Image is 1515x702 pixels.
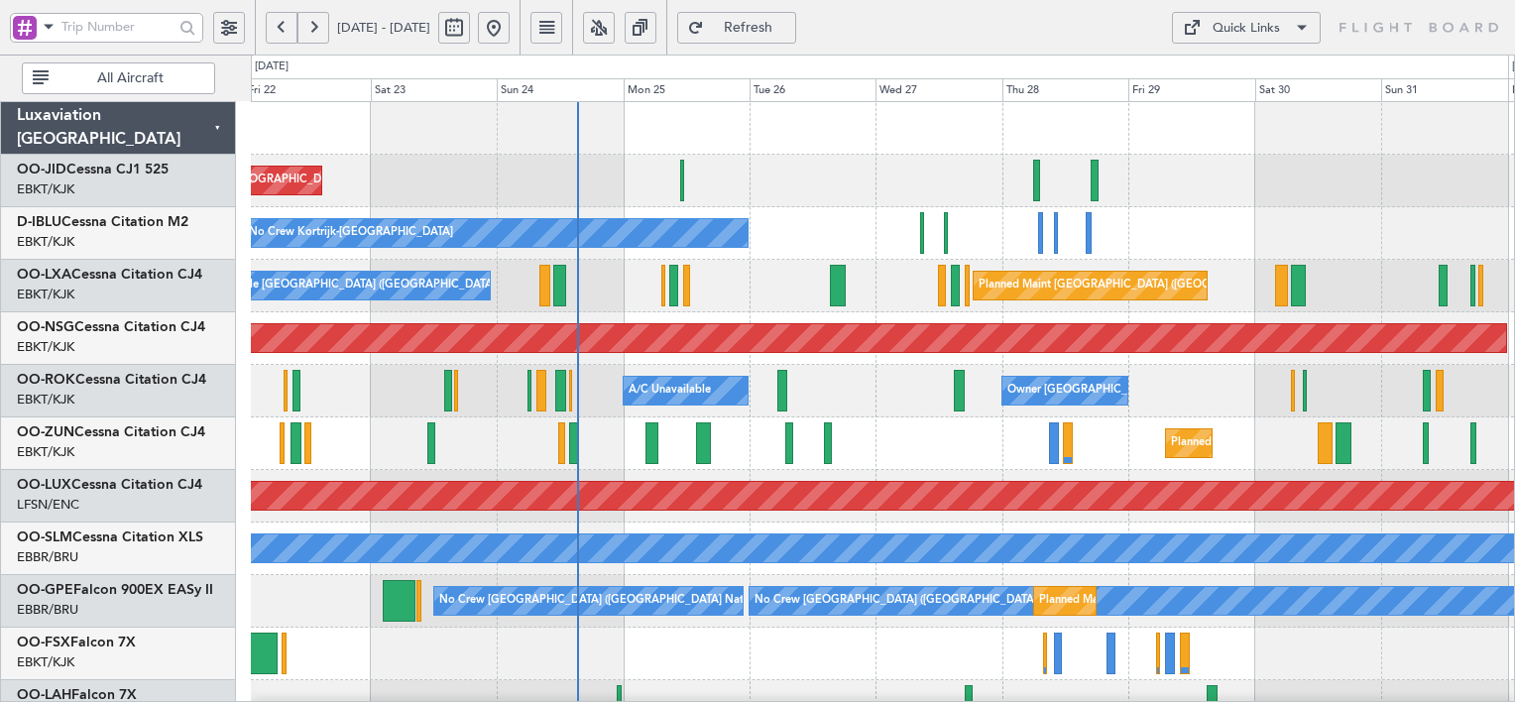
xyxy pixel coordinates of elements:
[17,268,202,282] a: OO-LXACessna Citation CJ4
[17,478,202,492] a: OO-LUXCessna Citation CJ4
[17,233,74,251] a: EBKT/KJK
[17,391,74,409] a: EBKT/KJK
[1213,19,1280,39] div: Quick Links
[17,636,136,649] a: OO-FSXFalcon 7X
[155,166,467,195] div: Planned Maint [GEOGRAPHIC_DATA] ([GEOGRAPHIC_DATA])
[979,271,1338,300] div: Planned Maint [GEOGRAPHIC_DATA] ([GEOGRAPHIC_DATA] National)
[17,215,61,229] span: D-IBLU
[17,583,213,597] a: OO-GPEFalcon 900EX EASy II
[17,636,70,649] span: OO-FSX
[17,338,74,356] a: EBKT/KJK
[17,163,169,176] a: OO-JIDCessna CJ1 525
[53,71,208,85] span: All Aircraft
[1007,376,1275,406] div: Owner [GEOGRAPHIC_DATA]-[GEOGRAPHIC_DATA]
[244,78,370,102] div: Fri 22
[22,62,215,94] button: All Aircraft
[17,688,137,702] a: OO-LAHFalcon 7X
[61,12,174,42] input: Trip Number
[1381,78,1507,102] div: Sun 31
[750,78,875,102] div: Tue 26
[17,601,78,619] a: EBBR/BRU
[439,586,771,616] div: No Crew [GEOGRAPHIC_DATA] ([GEOGRAPHIC_DATA] National)
[17,425,205,439] a: OO-ZUNCessna Citation CJ4
[17,320,205,334] a: OO-NSGCessna Citation CJ4
[17,496,79,514] a: LFSN/ENC
[708,21,789,35] span: Refresh
[677,12,796,44] button: Refresh
[17,286,74,303] a: EBKT/KJK
[624,78,750,102] div: Mon 25
[17,373,75,387] span: OO-ROK
[255,58,289,75] div: [DATE]
[875,78,1001,102] div: Wed 27
[1171,428,1402,458] div: Planned Maint Kortrijk-[GEOGRAPHIC_DATA]
[17,215,188,229] a: D-IBLUCessna Citation M2
[17,163,66,176] span: OO-JID
[17,583,73,597] span: OO-GPE
[17,653,74,671] a: EBKT/KJK
[17,478,71,492] span: OO-LUX
[1002,78,1128,102] div: Thu 28
[1172,12,1321,44] button: Quick Links
[176,271,545,300] div: A/C Unavailable [GEOGRAPHIC_DATA] ([GEOGRAPHIC_DATA] National)
[17,443,74,461] a: EBKT/KJK
[17,688,71,702] span: OO-LAH
[1255,78,1381,102] div: Sat 30
[1128,78,1254,102] div: Fri 29
[17,548,78,566] a: EBBR/BRU
[17,320,74,334] span: OO-NSG
[371,78,497,102] div: Sat 23
[17,373,206,387] a: OO-ROKCessna Citation CJ4
[337,19,430,37] span: [DATE] - [DATE]
[17,268,71,282] span: OO-LXA
[17,180,74,198] a: EBKT/KJK
[1039,586,1398,616] div: Planned Maint [GEOGRAPHIC_DATA] ([GEOGRAPHIC_DATA] National)
[755,586,1087,616] div: No Crew [GEOGRAPHIC_DATA] ([GEOGRAPHIC_DATA] National)
[17,530,72,544] span: OO-SLM
[249,218,453,248] div: No Crew Kortrijk-[GEOGRAPHIC_DATA]
[17,530,203,544] a: OO-SLMCessna Citation XLS
[497,78,623,102] div: Sun 24
[17,425,74,439] span: OO-ZUN
[629,376,711,406] div: A/C Unavailable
